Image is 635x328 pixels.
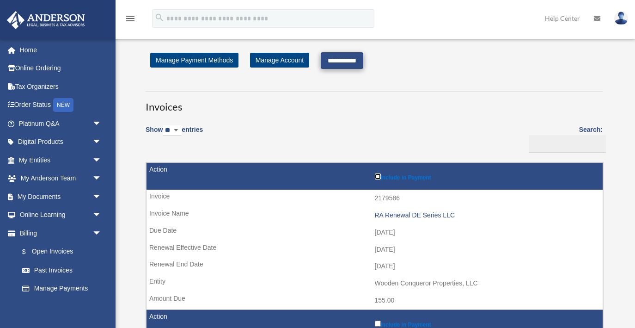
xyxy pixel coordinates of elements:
a: Past Invoices [13,261,111,279]
div: RA Renewal DE Series LLC [375,211,598,219]
i: search [154,12,165,23]
span: arrow_drop_down [92,206,111,225]
span: arrow_drop_down [92,133,111,152]
label: Show entries [146,124,203,145]
i: menu [125,13,136,24]
span: $ [27,246,32,258]
label: Include in Payment [375,172,598,181]
a: My Documentsarrow_drop_down [6,187,116,206]
a: Tax Organizers [6,77,116,96]
label: Search: [525,124,603,153]
div: NEW [53,98,73,112]
a: Digital Productsarrow_drop_down [6,133,116,151]
select: Showentries [163,125,182,136]
img: Anderson Advisors Platinum Portal [4,11,88,29]
input: Include in Payment [375,173,381,179]
input: Include in Payment [375,321,381,327]
a: menu [125,16,136,24]
a: My Anderson Teamarrow_drop_down [6,169,116,188]
a: Platinum Q&Aarrow_drop_down [6,114,116,133]
a: Home [6,41,116,59]
a: Manage Payment Methods [150,53,238,68]
span: arrow_drop_down [92,169,111,188]
td: [DATE] [147,258,603,275]
a: Online Learningarrow_drop_down [6,206,116,224]
span: arrow_drop_down [92,114,111,133]
label: Include in Payment [375,319,598,328]
span: arrow_drop_down [92,151,111,170]
td: 155.00 [147,292,603,309]
td: Wooden Conqueror Properties, LLC [147,275,603,292]
td: 2179586 [147,190,603,207]
span: arrow_drop_down [92,187,111,206]
a: Billingarrow_drop_down [6,224,111,242]
a: Manage Account [250,53,309,68]
a: Online Ordering [6,59,116,78]
a: My Entitiesarrow_drop_down [6,151,116,169]
td: [DATE] [147,224,603,241]
h3: Invoices [146,91,603,114]
span: arrow_drop_down [92,224,111,243]
a: $Open Invoices [13,242,106,261]
td: [DATE] [147,241,603,259]
input: Search: [529,135,606,153]
a: Order StatusNEW [6,96,116,115]
img: User Pic [614,12,628,25]
a: Manage Payments [13,279,111,298]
